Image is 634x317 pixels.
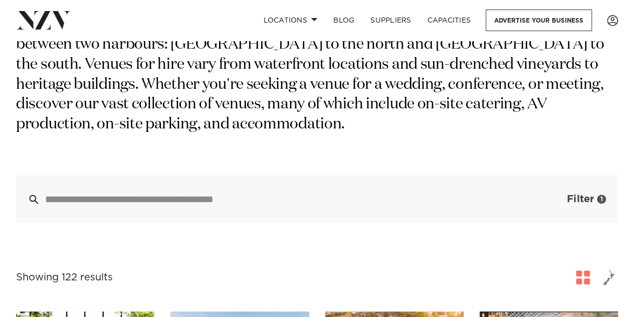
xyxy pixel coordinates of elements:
[419,10,479,31] a: Capacities
[597,195,606,204] div: 1
[16,270,113,285] div: Showing 122 results
[535,175,618,223] button: Filter1
[567,194,594,204] span: Filter
[325,10,362,31] a: BLOG
[362,10,419,31] a: SUPPLIERS
[16,11,71,29] img: nzv-logo.png
[255,10,325,31] a: Locations
[486,10,592,31] a: Advertise your business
